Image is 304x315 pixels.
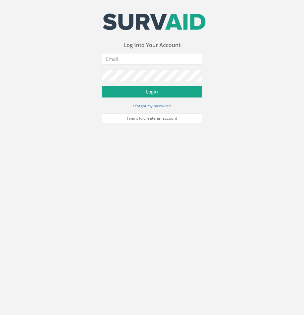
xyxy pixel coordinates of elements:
[133,103,171,109] a: I forgot my password
[102,86,202,97] button: Login
[102,113,202,123] a: I want to create an account
[102,42,202,48] h3: Log Into Your Account
[133,103,171,108] small: I forgot my password
[102,53,202,65] input: Email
